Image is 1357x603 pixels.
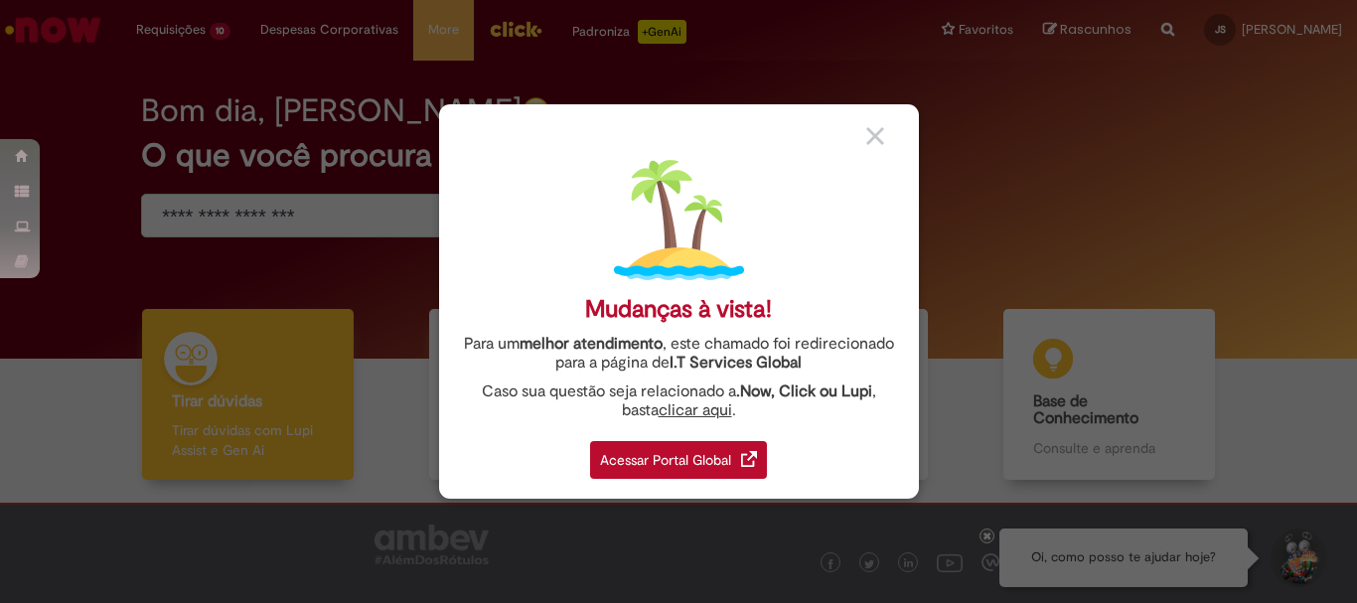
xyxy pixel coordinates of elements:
img: redirect_link.png [741,451,757,467]
div: Caso sua questão seja relacionado a , basta . [454,382,904,420]
div: Acessar Portal Global [590,441,767,479]
strong: .Now, Click ou Lupi [736,381,872,401]
div: Para um , este chamado foi redirecionado para a página de [454,335,904,373]
a: clicar aqui [659,389,732,420]
strong: melhor atendimento [520,334,663,354]
img: close_button_grey.png [866,127,884,145]
a: I.T Services Global [670,342,802,373]
div: Mudanças à vista! [585,295,772,324]
a: Acessar Portal Global [590,430,767,479]
img: island.png [614,155,744,285]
